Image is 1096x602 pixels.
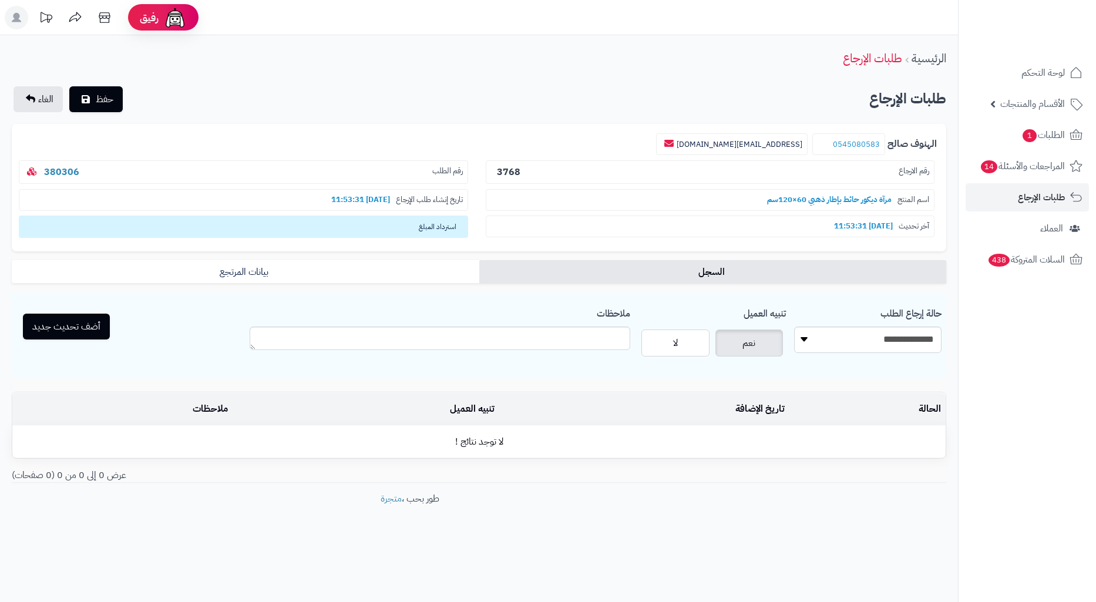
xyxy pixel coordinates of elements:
[1016,9,1085,33] img: logo-2.png
[19,216,468,238] span: استرداد المبلغ
[381,492,402,506] a: متجرة
[23,314,110,339] button: أضف تحديث جديد
[12,426,946,458] td: لا توجد نتائج !
[899,221,929,232] span: آخر تحديث
[880,302,942,321] label: حالة إرجاع الطلب
[828,220,899,231] b: [DATE] 11:53:31
[69,86,123,112] button: حفظ
[38,92,53,106] span: الغاء
[966,214,1089,243] a: العملاء
[843,49,902,67] a: طلبات الإرجاع
[96,92,113,106] span: حفظ
[31,6,60,32] a: تحديثات المنصة
[742,336,755,350] span: نعم
[1022,129,1037,143] span: 1
[12,393,233,425] td: ملاحظات
[233,393,499,425] td: تنبيه العميل
[163,6,187,29] img: ai-face.png
[396,194,463,206] span: تاريخ إنشاء طلب الإرجاع
[869,87,946,111] h2: طلبات الإرجاع
[897,194,929,206] span: اسم المنتج
[479,260,947,284] a: السجل
[140,11,159,25] span: رفيق
[912,49,946,67] a: الرئيسية
[980,158,1065,174] span: المراجعات والأسئلة
[12,260,479,284] a: بيانات المرتجع
[3,469,479,482] div: عرض 0 إلى 0 من 0 (0 صفحات)
[761,194,897,205] b: مرآة ديكور حائط بإطار ذهبي 60×120سم
[325,194,396,205] b: [DATE] 11:53:31
[1018,189,1065,206] span: طلبات الإرجاع
[899,166,929,179] span: رقم الارجاع
[987,253,1011,267] span: 438
[14,86,63,112] a: الغاء
[1040,220,1063,237] span: العملاء
[966,183,1089,211] a: طلبات الإرجاع
[987,251,1065,268] span: السلات المتروكة
[597,302,630,321] label: ملاحظات
[833,139,880,150] a: 0545080583
[789,393,946,425] td: الحالة
[44,165,79,179] a: 380306
[499,393,789,425] td: تاريخ الإضافة
[887,137,937,151] b: الهنوف صالح
[1021,65,1065,81] span: لوحة التحكم
[1021,127,1065,143] span: الطلبات
[966,245,1089,274] a: السلات المتروكة438
[677,139,802,150] a: [EMAIL_ADDRESS][DOMAIN_NAME]
[1000,96,1065,112] span: الأقسام والمنتجات
[497,165,520,179] b: 3768
[673,336,678,350] span: لا
[966,121,1089,149] a: الطلبات1
[432,166,463,179] span: رقم الطلب
[744,302,786,321] label: تنبيه العميل
[980,160,998,174] span: 14
[966,152,1089,180] a: المراجعات والأسئلة14
[966,59,1089,87] a: لوحة التحكم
